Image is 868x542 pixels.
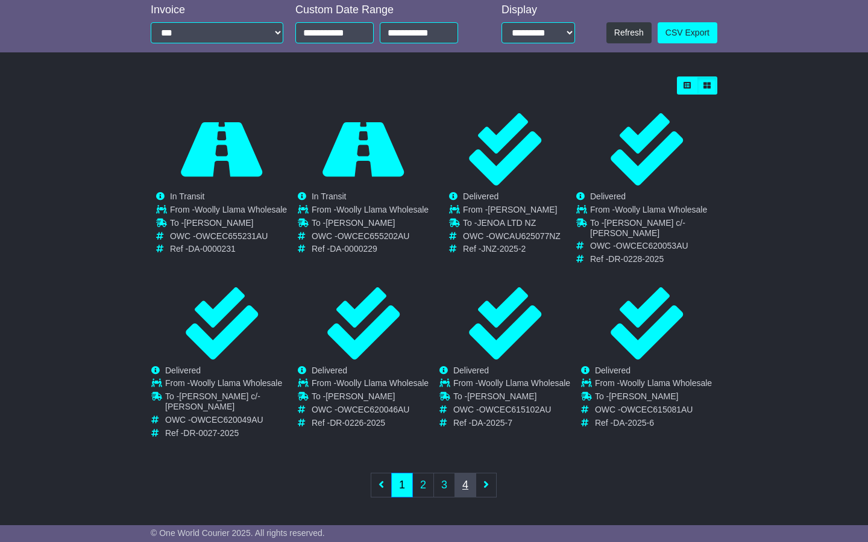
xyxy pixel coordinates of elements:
span: OWCEC655231AU [196,231,268,241]
span: [PERSON_NAME] [609,391,678,401]
span: Delivered [595,366,631,375]
span: JNZ-2025-2 [481,244,526,254]
span: [PERSON_NAME] [325,391,395,401]
span: DR-0226-2025 [330,418,385,428]
span: Woolly Llama Wholesale [336,378,429,388]
span: OWCEC615102AU [479,405,552,414]
td: Ref - [170,244,287,254]
span: In Transit [170,192,205,201]
td: Ref - [463,244,561,254]
span: Woolly Llama Wholesale [336,205,429,214]
td: Ref - [312,244,429,254]
span: Woolly Llama Wholesale [195,205,287,214]
span: OWCEC615081AU [621,405,693,414]
span: [PERSON_NAME] [184,218,253,228]
td: From - [453,378,570,391]
td: OWC - [312,231,429,245]
span: In Transit [312,192,347,201]
td: OWC - [170,231,287,245]
span: DA-2025-7 [471,418,512,428]
span: Delivered [590,192,626,201]
td: From - [595,378,712,391]
td: From - [312,378,429,391]
td: To - [312,391,429,405]
a: 4 [454,473,476,497]
span: Woolly Llama Wholesale [478,378,570,388]
td: To - [165,391,292,415]
span: [PERSON_NAME] [467,391,536,401]
span: Woolly Llama Wholesale [615,205,707,214]
td: To - [170,218,287,231]
td: To - [312,218,429,231]
span: Delivered [312,366,347,375]
span: OWCEC620053AU [616,241,688,251]
a: 2 [412,473,434,497]
span: Woolly Llama Wholesale [190,378,282,388]
span: [PERSON_NAME] [488,205,557,214]
span: OWCEC620049AU [191,415,263,425]
span: DR-0027-2025 [183,428,239,438]
span: OWCEC655202AU [338,231,410,241]
td: OWC - [590,241,717,254]
td: Ref - [312,418,429,428]
span: Woolly Llama Wholesale [620,378,712,388]
a: CSV Export [658,22,717,43]
span: Delivered [165,366,201,375]
td: To - [590,218,717,241]
td: To - [595,391,712,405]
td: Ref - [453,418,570,428]
td: OWC - [312,405,429,418]
td: OWC - [595,405,712,418]
td: OWC - [165,415,292,428]
td: Ref - [165,428,292,438]
td: Ref - [595,418,712,428]
a: 1 [391,473,413,497]
td: From - [312,205,429,218]
td: From - [463,205,561,218]
a: 3 [433,473,455,497]
div: Custom Date Range [295,4,476,17]
span: JENOA LTD NZ [477,218,536,228]
span: [PERSON_NAME] [325,218,395,228]
td: OWC - [463,231,561,245]
div: Display [502,4,575,17]
span: © One World Courier 2025. All rights reserved. [151,528,325,538]
span: DR-0228-2025 [608,254,664,264]
span: DA-0000229 [330,244,377,254]
span: OWCAU625077NZ [489,231,561,241]
td: From - [170,205,287,218]
td: From - [590,205,717,218]
td: To - [463,218,561,231]
span: OWCEC620046AU [338,405,410,414]
span: [PERSON_NAME] c/- [PERSON_NAME] [590,218,685,238]
span: DA-2025-6 [613,418,654,428]
span: Delivered [463,192,498,201]
button: Refresh [606,22,652,43]
td: To - [453,391,570,405]
div: Invoice [151,4,283,17]
span: [PERSON_NAME] c/- [PERSON_NAME] [165,391,260,411]
span: DA-0000231 [188,244,236,254]
td: From - [165,378,292,391]
td: Ref - [590,254,717,264]
span: Delivered [453,366,489,375]
td: OWC - [453,405,570,418]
